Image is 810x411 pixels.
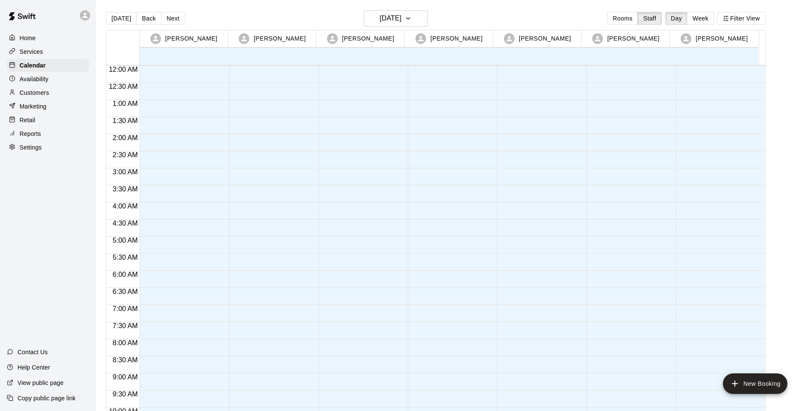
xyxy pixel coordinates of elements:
p: Contact Us [18,348,48,356]
span: 4:30 AM [111,220,140,227]
p: [PERSON_NAME] [165,34,217,43]
p: [PERSON_NAME] [607,34,659,43]
a: Services [7,45,89,58]
p: Calendar [20,61,46,70]
p: [PERSON_NAME] [519,34,571,43]
a: Marketing [7,100,89,113]
span: 3:00 AM [111,168,140,176]
p: Marketing [20,102,47,111]
p: [PERSON_NAME] [696,34,748,43]
button: [DATE] [106,12,137,25]
span: 1:30 AM [111,117,140,124]
a: Customers [7,86,89,99]
a: Home [7,32,89,44]
p: [PERSON_NAME] [430,34,482,43]
p: [PERSON_NAME] [254,34,306,43]
h6: [DATE] [380,12,401,24]
button: add [723,373,787,394]
button: Day [665,12,687,25]
button: Filter View [717,12,765,25]
span: 5:30 AM [111,254,140,261]
button: Week [687,12,714,25]
a: Reports [7,127,89,140]
span: 5:00 AM [111,237,140,244]
span: 7:00 AM [111,305,140,312]
span: 2:30 AM [111,151,140,159]
p: Copy public page link [18,394,76,402]
a: Calendar [7,59,89,72]
span: 6:30 AM [111,288,140,295]
p: Customers [20,88,49,97]
span: 9:00 AM [111,373,140,381]
a: Retail [7,114,89,126]
button: Staff [637,12,662,25]
button: Next [161,12,185,25]
span: 2:00 AM [111,134,140,141]
p: Settings [20,143,42,152]
button: [DATE] [364,10,428,26]
p: Reports [20,129,41,138]
span: 8:00 AM [111,339,140,346]
span: 8:30 AM [111,356,140,364]
p: [PERSON_NAME] [342,34,394,43]
span: 3:30 AM [111,185,140,193]
span: 4:00 AM [111,203,140,210]
a: Settings [7,141,89,154]
p: Availability [20,75,49,83]
p: View public page [18,379,64,387]
span: 12:30 AM [107,83,140,90]
p: Help Center [18,363,50,372]
span: 7:30 AM [111,322,140,329]
p: Home [20,34,36,42]
span: 1:00 AM [111,100,140,107]
span: 6:00 AM [111,271,140,278]
span: 9:30 AM [111,390,140,398]
button: Rooms [607,12,638,25]
p: Retail [20,116,35,124]
a: Availability [7,73,89,85]
button: Back [136,12,161,25]
p: Services [20,47,43,56]
span: 12:00 AM [107,66,140,73]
